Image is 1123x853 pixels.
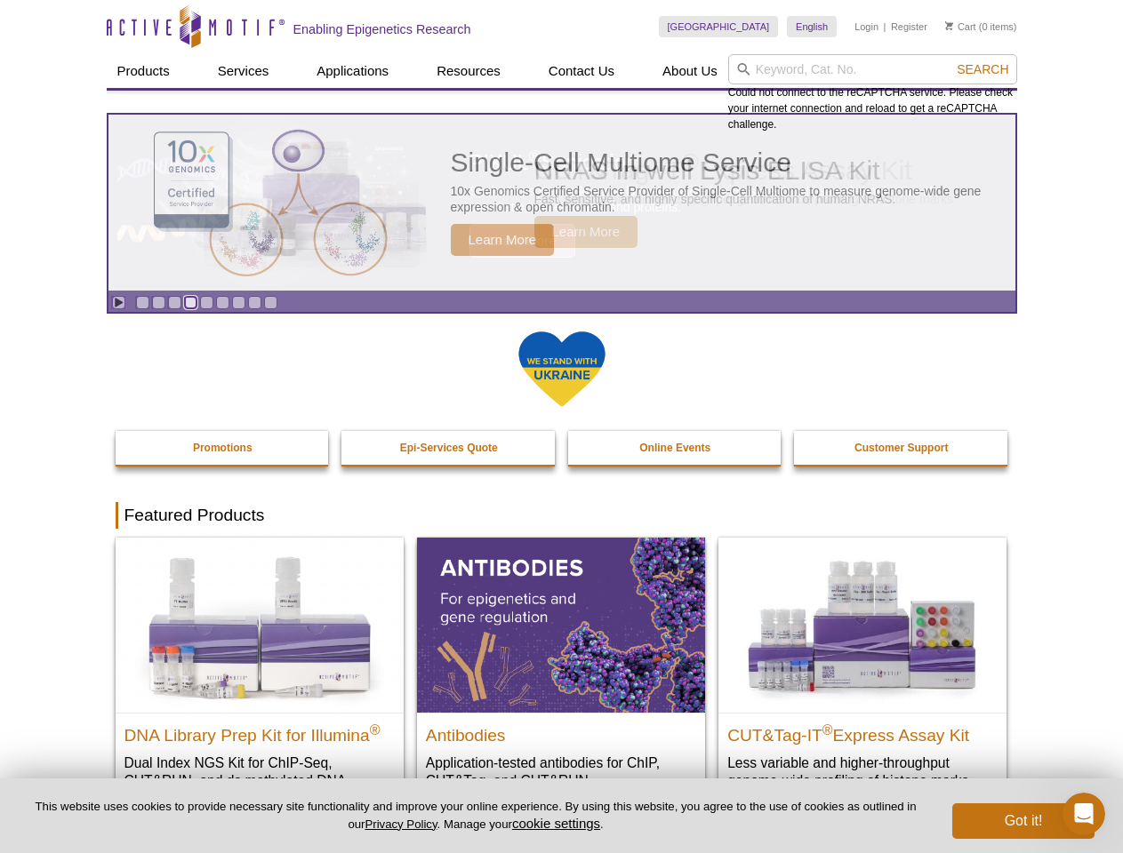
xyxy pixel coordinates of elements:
[1063,793,1105,835] iframe: Intercom live chat
[365,817,437,831] a: Privacy Policy
[107,54,180,88] a: Products
[116,502,1008,529] h2: Featured Products
[659,16,779,37] a: [GEOGRAPHIC_DATA]
[512,816,600,831] button: cookie settings
[426,54,511,88] a: Resources
[248,296,261,309] a: Go to slide 8
[112,296,125,309] a: Toggle autoplay
[193,442,253,454] strong: Promotions
[426,753,696,790] p: Application-tested antibodies for ChIP, CUT&Tag, and CUT&RUN.
[124,718,395,745] h2: DNA Library Prep Kit for Illumina
[293,21,471,37] h2: Enabling Epigenetics Research
[370,721,381,737] sup: ®
[116,538,404,825] a: DNA Library Prep Kit for Illumina DNA Library Prep Kit for Illumina® Dual Index NGS Kit for ChIP-...
[884,16,886,37] li: |
[417,538,705,807] a: All Antibodies Antibodies Application-tested antibodies for ChIP, CUT&Tag, and CUT&RUN.
[728,54,1017,84] input: Keyword, Cat. No.
[538,54,625,88] a: Contact Us
[728,54,1017,132] div: Could not connect to the reCAPTCHA service. Please check your internet connection and reload to g...
[957,62,1008,76] span: Search
[264,296,277,309] a: Go to slide 9
[232,296,245,309] a: Go to slide 7
[417,538,705,712] img: All Antibodies
[341,431,557,465] a: Epi-Services Quote
[891,20,927,33] a: Register
[200,296,213,309] a: Go to slide 5
[718,538,1007,807] a: CUT&Tag-IT® Express Assay Kit CUT&Tag-IT®Express Assay Kit Less variable and higher-throughput ge...
[306,54,399,88] a: Applications
[822,721,833,737] sup: ®
[216,296,229,309] a: Go to slide 6
[168,296,181,309] a: Go to slide 3
[718,538,1007,712] img: CUT&Tag-IT® Express Assay Kit
[426,718,696,745] h2: Antibodies
[727,718,998,745] h2: CUT&Tag-IT Express Assay Kit
[727,753,998,790] p: Less variable and higher-throughput genome-wide profiling of histone marks​.
[207,54,280,88] a: Services
[28,799,923,833] p: This website uses cookies to provide necessary site functionality and improve your online experie...
[568,431,783,465] a: Online Events
[639,442,710,454] strong: Online Events
[184,296,197,309] a: Go to slide 4
[116,431,331,465] a: Promotions
[787,16,837,37] a: English
[124,753,395,808] p: Dual Index NGS Kit for ChIP-Seq, CUT&RUN, and ds methylated DNA assays.
[854,20,878,33] a: Login
[945,16,1017,37] li: (0 items)
[136,296,149,309] a: Go to slide 1
[945,21,953,30] img: Your Cart
[400,442,498,454] strong: Epi-Services Quote
[116,538,404,712] img: DNA Library Prep Kit for Illumina
[952,803,1095,839] button: Got it!
[517,330,606,409] img: We Stand With Ukraine
[152,296,165,309] a: Go to slide 2
[652,54,728,88] a: About Us
[945,20,976,33] a: Cart
[794,431,1009,465] a: Customer Support
[854,442,948,454] strong: Customer Support
[951,61,1014,77] button: Search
